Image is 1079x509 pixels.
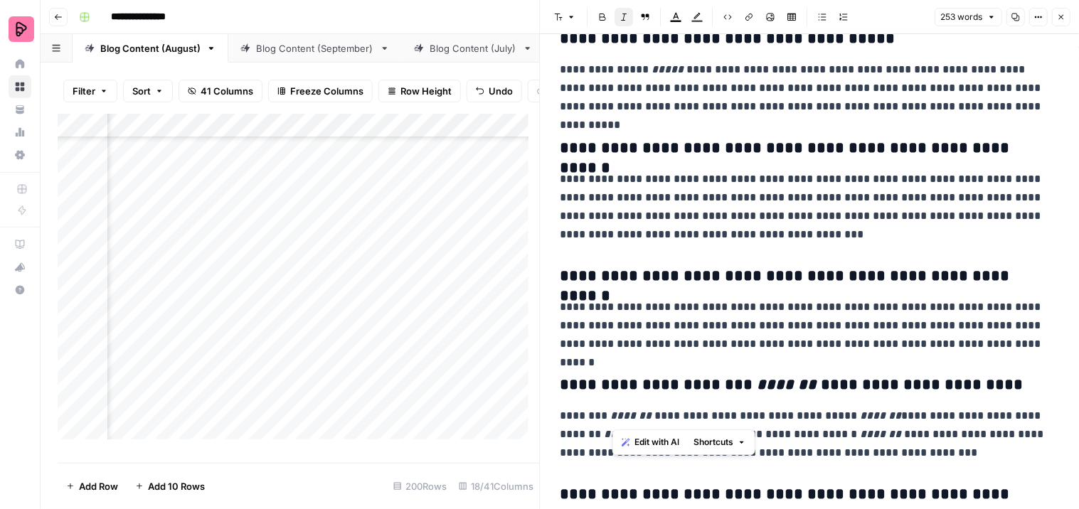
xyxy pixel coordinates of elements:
[148,479,205,493] span: Add 10 Rows
[9,144,31,166] a: Settings
[127,475,213,498] button: Add 10 Rows
[453,475,540,498] div: 18/41 Columns
[941,11,983,23] span: 253 words
[693,436,733,449] span: Shortcuts
[268,80,373,102] button: Freeze Columns
[9,233,31,256] a: AirOps Academy
[73,34,228,63] a: Blog Content (August)
[467,80,522,102] button: Undo
[402,34,545,63] a: Blog Content (July)
[935,8,1002,26] button: 253 words
[100,41,201,55] div: Blog Content (August)
[9,256,31,279] button: What's new?
[123,80,173,102] button: Sort
[9,121,31,144] a: Usage
[63,80,117,102] button: Filter
[634,436,679,449] span: Edit with AI
[290,84,363,98] span: Freeze Columns
[400,84,452,98] span: Row Height
[9,279,31,301] button: Help + Support
[179,80,262,102] button: 41 Columns
[388,475,453,498] div: 200 Rows
[9,98,31,121] a: Your Data
[9,53,31,75] a: Home
[430,41,517,55] div: Blog Content (July)
[688,433,752,451] button: Shortcuts
[201,84,253,98] span: 41 Columns
[489,84,513,98] span: Undo
[9,11,31,47] button: Workspace: Preply
[58,475,127,498] button: Add Row
[132,84,151,98] span: Sort
[79,479,118,493] span: Add Row
[256,41,374,55] div: Blog Content (September)
[228,34,402,63] a: Blog Content (September)
[73,84,95,98] span: Filter
[9,75,31,98] a: Browse
[378,80,461,102] button: Row Height
[616,433,685,451] button: Edit with AI
[9,16,34,42] img: Preply Logo
[9,257,31,278] div: What's new?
